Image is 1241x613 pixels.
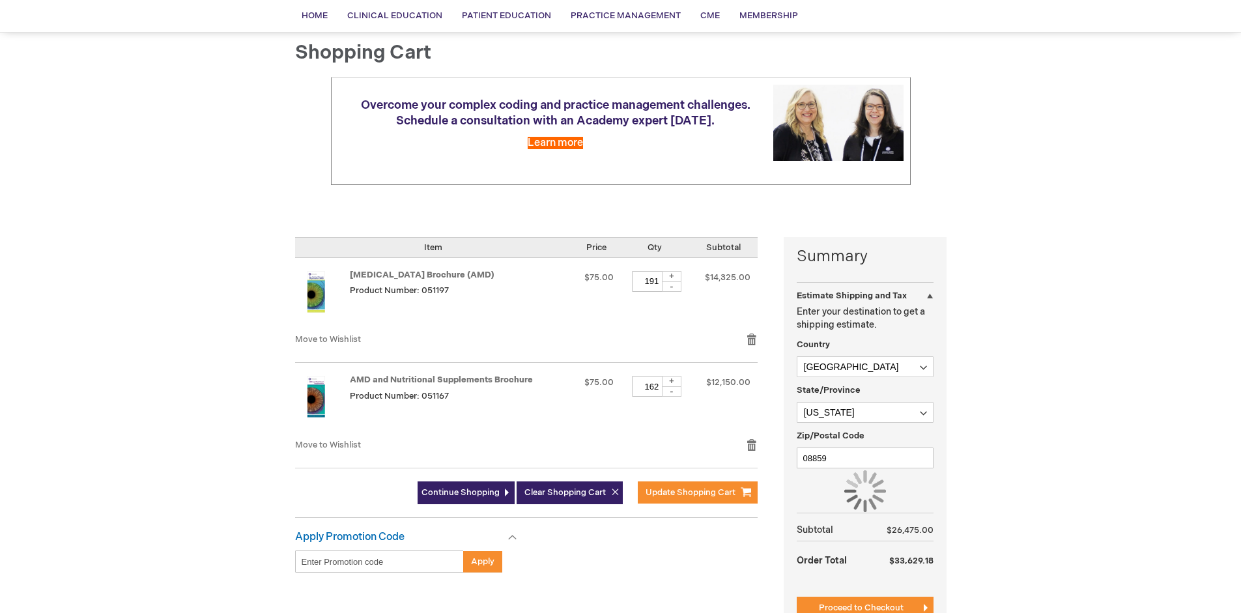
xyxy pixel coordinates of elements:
[361,98,750,128] span: Overcome your complex coding and practice management challenges. Schedule a consultation with an ...
[471,556,494,567] span: Apply
[646,487,735,498] span: Update Shopping Cart
[418,481,515,504] a: Continue Shopping
[638,481,758,504] button: Update Shopping Cart
[632,376,671,397] input: Qty
[350,270,494,280] a: [MEDICAL_DATA] Brochure (AMD)
[706,242,741,253] span: Subtotal
[889,556,934,566] span: $33,629.18
[424,242,442,253] span: Item
[887,525,934,535] span: $26,475.00
[571,10,681,21] span: Practice Management
[295,271,350,321] a: Age-Related Macular Degeneration Brochure (AMD)
[295,531,405,543] strong: Apply Promotion Code
[295,271,337,313] img: Age-Related Macular Degeneration Brochure (AMD)
[302,10,328,21] span: Home
[586,242,606,253] span: Price
[350,375,533,385] a: AMD and Nutritional Supplements Brochure
[350,391,449,401] span: Product Number: 051167
[295,440,361,450] a: Move to Wishlist
[844,470,886,512] img: Loading...
[662,271,681,282] div: +
[584,377,614,388] span: $75.00
[295,550,464,573] input: Enter Promotion code
[524,487,606,498] span: Clear Shopping Cart
[463,550,502,573] button: Apply
[797,306,934,332] p: Enter your destination to get a shipping estimate.
[421,487,500,498] span: Continue Shopping
[706,377,750,388] span: $12,150.00
[517,481,623,504] button: Clear Shopping Cart
[797,520,866,541] th: Subtotal
[797,246,934,268] strong: Summary
[528,137,583,149] a: Learn more
[797,549,847,571] strong: Order Total
[648,242,662,253] span: Qty
[295,376,350,425] a: AMD and Nutritional Supplements Brochure
[295,41,431,64] span: Shopping Cart
[797,339,830,350] span: Country
[705,272,750,283] span: $14,325.00
[350,285,449,296] span: Product Number: 051197
[797,431,864,441] span: Zip/Postal Code
[347,10,442,21] span: Clinical Education
[584,272,614,283] span: $75.00
[700,10,720,21] span: CME
[295,376,337,418] img: AMD and Nutritional Supplements Brochure
[819,603,904,613] span: Proceed to Checkout
[632,271,671,292] input: Qty
[797,385,861,395] span: State/Province
[797,291,907,301] strong: Estimate Shipping and Tax
[662,376,681,387] div: +
[662,281,681,292] div: -
[773,85,904,161] img: Schedule a consultation with an Academy expert today
[739,10,798,21] span: Membership
[295,334,361,345] a: Move to Wishlist
[662,386,681,397] div: -
[462,10,551,21] span: Patient Education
